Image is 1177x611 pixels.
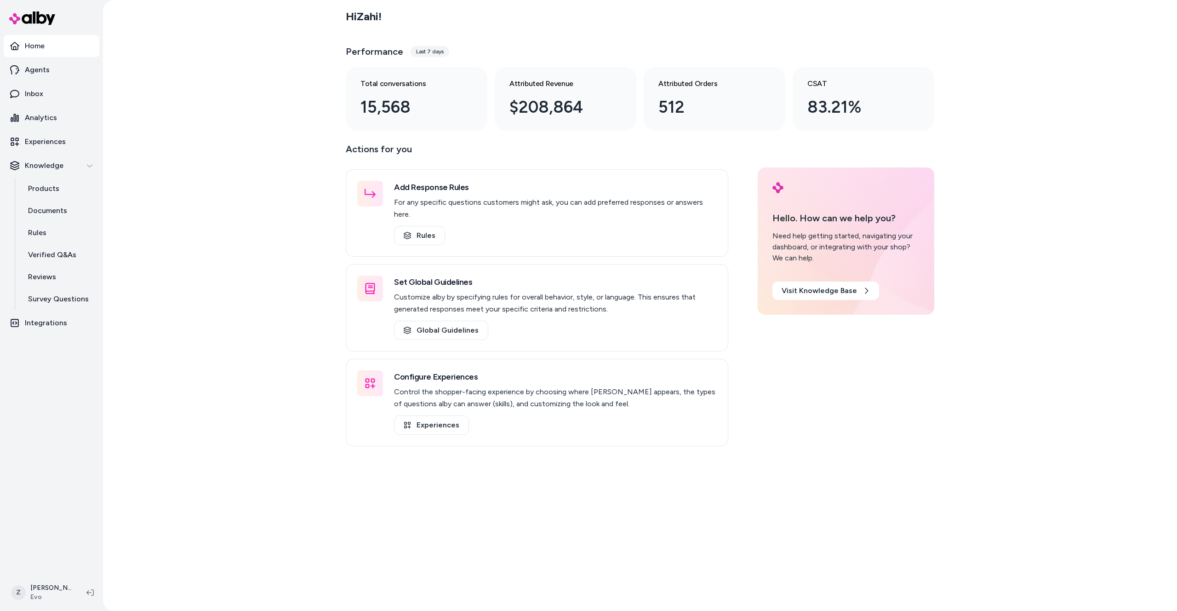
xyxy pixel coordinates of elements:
h3: Performance [346,45,403,58]
a: Visit Knowledge Base [772,282,879,300]
p: Survey Questions [28,294,89,305]
a: Experiences [4,131,99,153]
h2: Hi Zahi ! [346,10,382,23]
a: Reviews [19,266,99,288]
a: Integrations [4,312,99,334]
p: Documents [28,205,67,216]
a: Analytics [4,107,99,129]
p: Rules [28,227,46,238]
a: Inbox [4,83,99,105]
p: Agents [25,64,50,75]
a: Total conversations 15,568 [346,67,487,131]
p: Customize alby by specifying rules for overall behavior, style, or language. This ensures that ge... [394,291,717,315]
a: Agents [4,59,99,81]
p: Analytics [25,112,57,123]
p: Control the shopper-facing experience by choosing where [PERSON_NAME] appears, the types of quest... [394,386,717,410]
p: Home [25,40,45,52]
p: Integrations [25,317,67,329]
div: 83.21% [807,95,905,120]
h3: Attributed Revenue [509,78,607,89]
div: Last 7 days [411,46,449,57]
div: $208,864 [509,95,607,120]
p: Reviews [28,271,56,282]
div: Need help getting started, navigating your dashboard, or integrating with your shop? We can help. [772,231,920,264]
a: Attributed Orders 512 [644,67,785,131]
p: [PERSON_NAME] [30,583,72,593]
h3: Attributed Orders [658,78,756,89]
a: Attributed Revenue $208,864 [495,67,636,131]
p: Hello. How can we help you? [772,211,920,225]
a: Experiences [394,415,469,435]
h3: Set Global Guidelines [394,276,717,288]
p: Experiences [25,136,66,147]
div: 15,568 [360,95,458,120]
span: Z [11,585,26,600]
p: Knowledge [25,160,63,171]
p: Verified Q&As [28,249,76,260]
p: Inbox [25,88,43,99]
a: Documents [19,200,99,222]
h3: Configure Experiences [394,370,717,383]
p: Actions for you [346,142,728,164]
button: Knowledge [4,155,99,177]
p: For any specific questions customers might ask, you can add preferred responses or answers here. [394,196,717,220]
a: Survey Questions [19,288,99,310]
div: 512 [658,95,756,120]
a: Rules [19,222,99,244]
img: alby Logo [772,182,783,193]
a: Home [4,35,99,57]
a: Rules [394,226,445,245]
h3: CSAT [807,78,905,89]
button: Z[PERSON_NAME]Evo [6,578,79,607]
a: CSAT 83.21% [793,67,934,131]
h3: Add Response Rules [394,181,717,194]
h3: Total conversations [360,78,458,89]
a: Global Guidelines [394,321,488,340]
a: Products [19,178,99,200]
a: Verified Q&As [19,244,99,266]
span: Evo [30,593,72,602]
img: alby Logo [9,12,55,25]
p: Products [28,183,59,194]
